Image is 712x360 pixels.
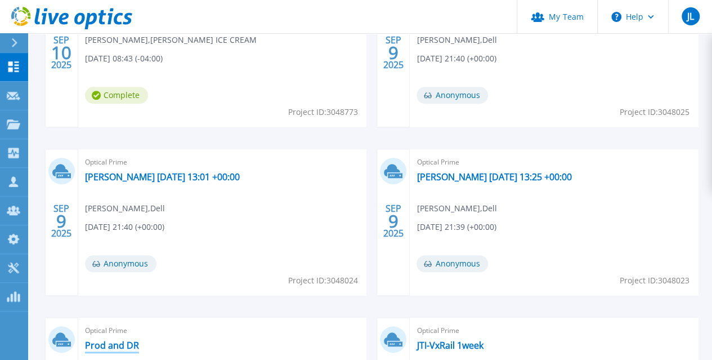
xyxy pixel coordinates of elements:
a: Prod and DR [85,340,139,351]
span: Project ID: 3048025 [620,106,689,118]
span: Anonymous [417,255,488,272]
a: JTI-VxRail 1week [417,340,483,351]
span: 9 [388,48,398,57]
span: Project ID: 3048024 [288,274,357,287]
span: Project ID: 3048023 [620,274,689,287]
span: Optical Prime [85,325,360,337]
span: [DATE] 21:40 (+00:00) [85,221,164,233]
span: 9 [56,216,66,226]
span: Anonymous [417,87,488,104]
span: [PERSON_NAME] , Dell [417,34,496,46]
span: 10 [51,48,71,57]
span: [PERSON_NAME] , Dell [417,202,496,215]
div: SEP 2025 [383,201,404,242]
span: Optical Prime [417,325,691,337]
div: SEP 2025 [383,32,404,73]
span: [PERSON_NAME] , [PERSON_NAME] ICE CREAM [85,34,257,46]
div: SEP 2025 [51,32,72,73]
a: [PERSON_NAME] [DATE] 13:01 +00:00 [85,171,240,183]
span: JL [687,12,693,21]
span: Optical Prime [85,156,360,168]
a: [PERSON_NAME] [DATE] 13:25 +00:00 [417,171,571,183]
span: [DATE] 08:43 (-04:00) [85,52,163,65]
span: Optical Prime [417,156,691,168]
span: [DATE] 21:39 (+00:00) [417,221,496,233]
span: Complete [85,87,148,104]
span: [PERSON_NAME] , Dell [85,202,165,215]
span: [DATE] 21:40 (+00:00) [417,52,496,65]
span: 9 [388,216,398,226]
div: SEP 2025 [51,201,72,242]
span: Anonymous [85,255,156,272]
span: Project ID: 3048773 [288,106,357,118]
